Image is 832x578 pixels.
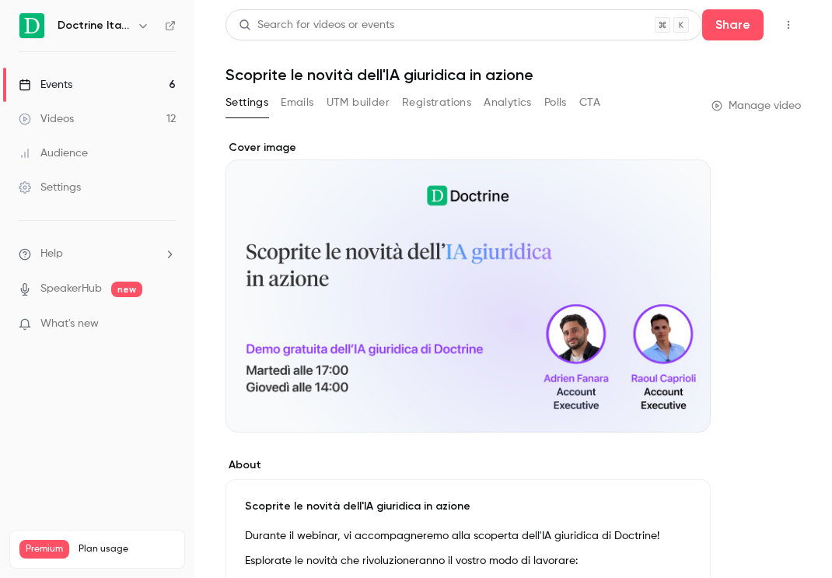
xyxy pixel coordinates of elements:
button: Polls [544,90,567,115]
div: Settings [19,180,81,195]
p: Scoprite le novità dell'IA giuridica in azione [245,499,691,514]
div: Search for videos or events [239,17,394,33]
span: What's new [40,316,99,332]
span: new [111,282,142,297]
p: Durante il webinar, vi accompagneremo alla scoperta dell'IA giuridica di Doctrine! [245,527,691,545]
button: Registrations [402,90,471,115]
span: Premium [19,540,69,559]
span: Plan usage [79,543,175,555]
span: Help [40,246,63,262]
button: Analytics [484,90,532,115]
a: Manage video [711,98,801,114]
li: help-dropdown-opener [19,246,176,262]
button: Share [702,9,764,40]
section: Cover image [225,140,711,433]
div: Events [19,77,72,93]
label: Cover image [225,140,711,156]
label: About [225,457,711,473]
button: CTA [579,90,600,115]
h1: Scoprite le novità dell'IA giuridica in azione [225,65,801,84]
a: SpeakerHub [40,281,102,297]
h6: Doctrine Italia [58,18,131,33]
img: Doctrine Italia [19,13,44,38]
button: Settings [225,90,268,115]
div: Videos [19,111,74,127]
iframe: Noticeable Trigger [157,317,176,331]
button: Emails [281,90,313,115]
div: Audience [19,145,88,161]
button: UTM builder [327,90,390,115]
p: Esplorate le novità che rivoluzioneranno il vostro modo di lavorare: [245,552,691,570]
